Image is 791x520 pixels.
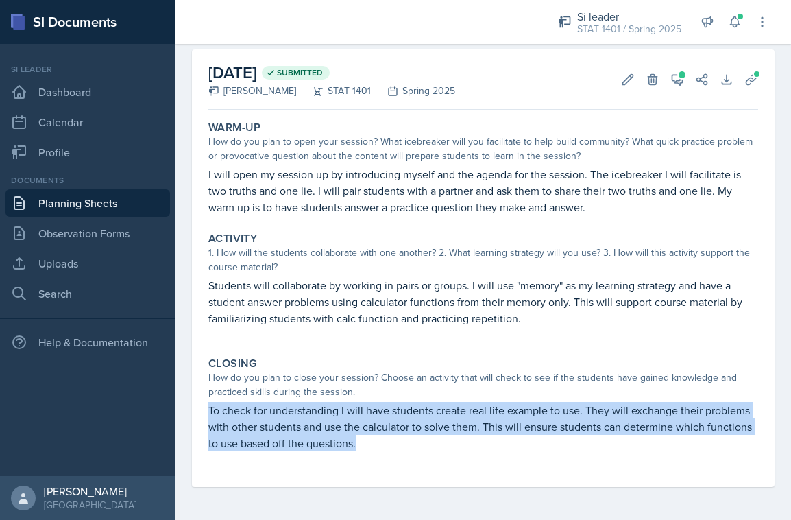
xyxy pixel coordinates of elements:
[44,484,136,498] div: [PERSON_NAME]
[208,232,257,246] label: Activity
[5,280,170,307] a: Search
[371,84,455,98] div: Spring 2025
[208,246,758,274] div: 1. How will the students collaborate with one another? 2. What learning strategy will you use? 3....
[277,67,323,78] span: Submitted
[208,121,261,134] label: Warm-Up
[5,189,170,217] a: Planning Sheets
[208,60,455,85] h2: [DATE]
[208,166,758,215] p: I will open my session up by introducing myself and the agenda for the session. The icebreaker I ...
[5,108,170,136] a: Calendar
[577,22,681,36] div: STAT 1401 / Spring 2025
[208,84,296,98] div: [PERSON_NAME]
[296,84,371,98] div: STAT 1401
[208,357,257,370] label: Closing
[5,250,170,277] a: Uploads
[5,220,170,247] a: Observation Forms
[5,78,170,106] a: Dashboard
[44,498,136,512] div: [GEOGRAPHIC_DATA]
[208,277,758,327] p: Students will collaborate by working in pairs or groups. I will use "memory" as my learning strat...
[5,329,170,356] div: Help & Documentation
[5,174,170,187] div: Documents
[5,63,170,75] div: Si leader
[577,8,681,25] div: Si leader
[208,370,758,399] div: How do you plan to close your session? Choose an activity that will check to see if the students ...
[5,139,170,166] a: Profile
[208,134,758,163] div: How do you plan to open your session? What icebreaker will you facilitate to help build community...
[208,402,758,451] p: To check for understanding I will have students create real life example to use. They will exchan...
